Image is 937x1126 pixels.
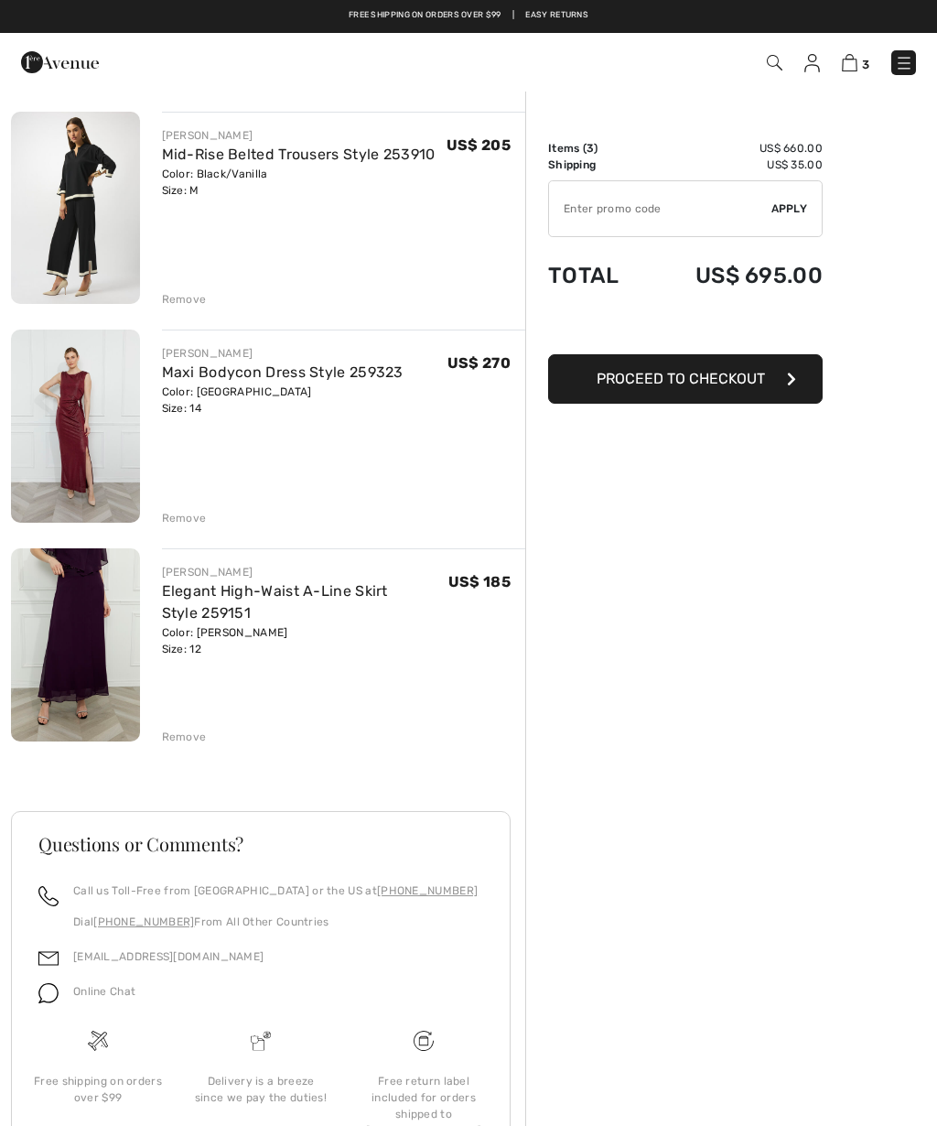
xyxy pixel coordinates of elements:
[162,166,436,199] div: Color: Black/Vanilla Size: M
[162,345,404,362] div: [PERSON_NAME]
[21,44,99,81] img: 1ère Avenue
[38,835,483,853] h3: Questions or Comments?
[862,58,869,71] span: 3
[548,157,646,173] td: Shipping
[162,729,207,745] div: Remove
[38,948,59,969] img: email
[771,200,808,217] span: Apply
[38,886,59,906] img: call
[804,54,820,72] img: My Info
[251,1031,271,1051] img: Delivery is a breeze since we pay the duties!
[11,330,140,523] img: Maxi Bodycon Dress Style 259323
[646,157,823,173] td: US$ 35.00
[162,624,448,657] div: Color: [PERSON_NAME] Size: 12
[512,9,514,22] span: |
[162,582,388,622] a: Elegant High-Waist A-Line Skirt Style 259151
[646,140,823,157] td: US$ 660.00
[38,983,59,1003] img: chat
[194,1073,328,1106] div: Delivery is a breeze since we pay the duties!
[895,54,913,72] img: Menu
[548,354,823,404] button: Proceed to Checkout
[21,52,99,70] a: 1ère Avenue
[548,244,646,307] td: Total
[162,384,404,417] div: Color: [GEOGRAPHIC_DATA] Size: 14
[587,142,594,155] span: 3
[162,146,436,163] a: Mid-Rise Belted Trousers Style 253910
[414,1031,434,1051] img: Free shipping on orders over $99
[162,564,448,580] div: [PERSON_NAME]
[73,914,478,930] p: Dial From All Other Countries
[447,354,511,372] span: US$ 270
[842,51,869,73] a: 3
[548,140,646,157] td: Items ( )
[448,573,511,590] span: US$ 185
[11,548,140,742] img: Elegant High-Waist A-Line Skirt Style 259151
[162,510,207,526] div: Remove
[93,915,194,928] a: [PHONE_NUMBER]
[767,55,782,70] img: Search
[11,112,140,304] img: Mid-Rise Belted Trousers Style 253910
[549,181,771,236] input: Promo code
[162,127,436,144] div: [PERSON_NAME]
[548,307,823,348] iframe: PayPal
[525,9,588,22] a: Easy Returns
[162,363,404,381] a: Maxi Bodycon Dress Style 259323
[73,882,478,899] p: Call us Toll-Free from [GEOGRAPHIC_DATA] or the US at
[377,884,478,897] a: [PHONE_NUMBER]
[88,1031,108,1051] img: Free shipping on orders over $99
[73,950,264,963] a: [EMAIL_ADDRESS][DOMAIN_NAME]
[31,1073,165,1106] div: Free shipping on orders over $99
[447,136,511,154] span: US$ 205
[597,370,765,387] span: Proceed to Checkout
[73,985,135,998] span: Online Chat
[842,54,857,71] img: Shopping Bag
[349,9,501,22] a: Free shipping on orders over $99
[646,244,823,307] td: US$ 695.00
[162,291,207,308] div: Remove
